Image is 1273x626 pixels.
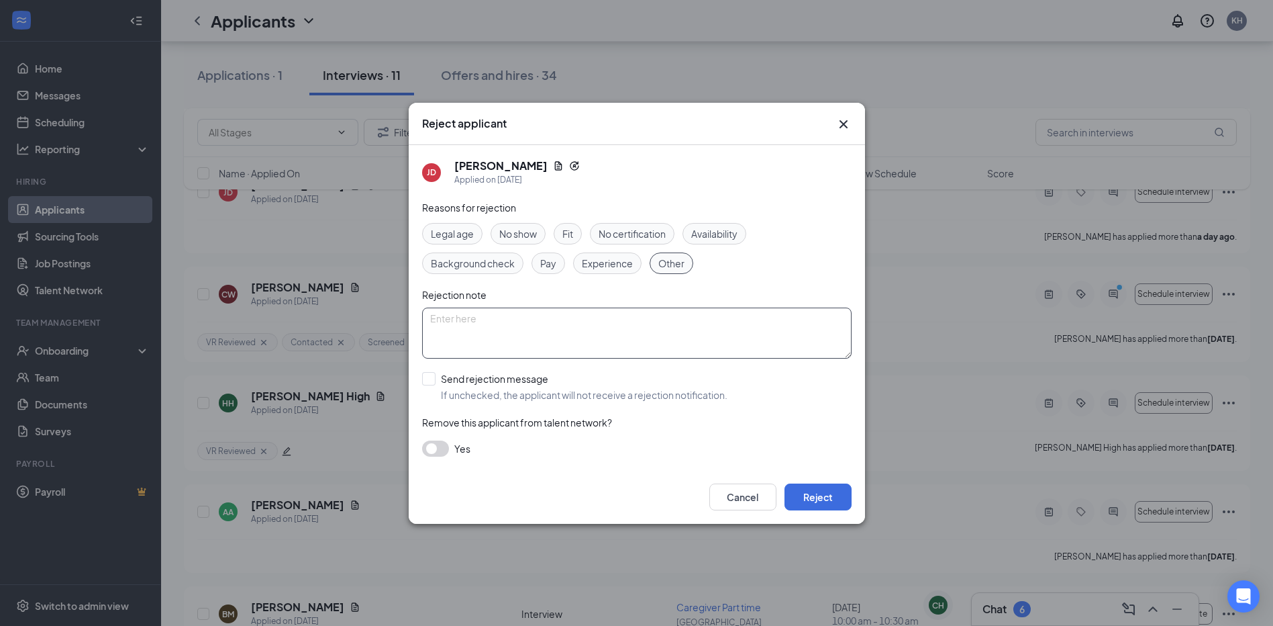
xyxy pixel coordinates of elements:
[431,226,474,241] span: Legal age
[658,256,684,271] span: Other
[835,116,852,132] button: Close
[599,226,666,241] span: No certification
[540,256,556,271] span: Pay
[1227,580,1260,613] div: Open Intercom Messenger
[427,167,436,178] div: JD
[835,116,852,132] svg: Cross
[784,484,852,510] button: Reject
[709,484,776,510] button: Cancel
[454,159,548,173] h5: [PERSON_NAME]
[569,161,580,171] svg: Reapply
[431,256,515,271] span: Background check
[582,256,633,271] span: Experience
[454,441,470,457] span: Yes
[422,289,487,301] span: Rejection note
[499,226,537,241] span: No show
[562,226,573,241] span: Fit
[553,161,564,171] svg: Document
[691,226,737,241] span: Availability
[422,416,612,429] span: Remove this applicant from talent network?
[454,173,580,187] div: Applied on [DATE]
[422,116,507,131] h3: Reject applicant
[422,202,516,214] span: Reasons for rejection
